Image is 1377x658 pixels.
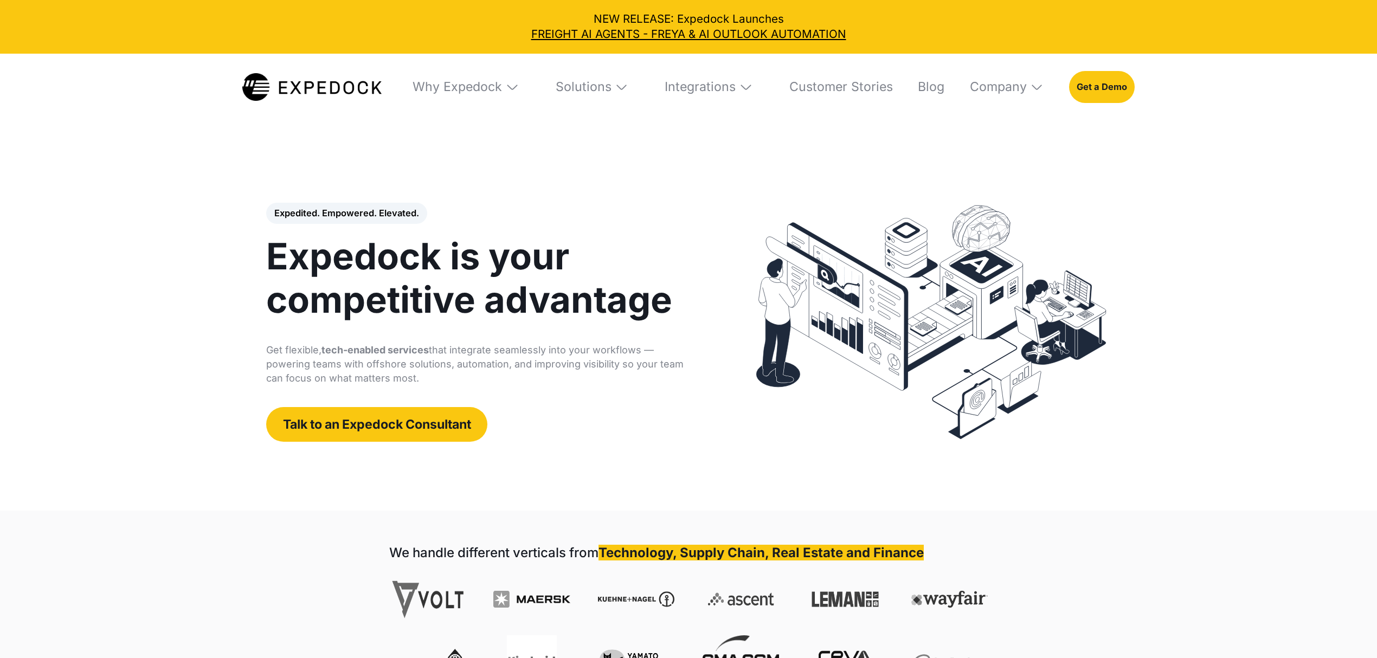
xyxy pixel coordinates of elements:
div: Solutions [556,79,612,95]
div: Company [970,79,1027,95]
a: Blog [907,54,945,121]
div: Integrations [665,79,736,95]
a: FREIGHT AI AGENTS - FREYA & AI OUTLOOK AUTOMATION [11,27,1366,42]
a: Get a Demo [1069,71,1135,104]
div: Why Expedock [413,79,502,95]
strong: We handle different verticals from [389,545,599,560]
a: Talk to an Expedock Consultant [266,407,488,442]
h1: Expedock is your competitive advantage [266,235,699,322]
p: Get flexible, that integrate seamlessly into your workflows — powering teams with offshore soluti... [266,343,699,385]
strong: Technology, Supply Chain, Real Estate and Finance [599,545,924,560]
strong: tech-enabled services [321,344,429,356]
div: NEW RELEASE: Expedock Launches [11,11,1366,43]
a: Customer Stories [778,54,893,121]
